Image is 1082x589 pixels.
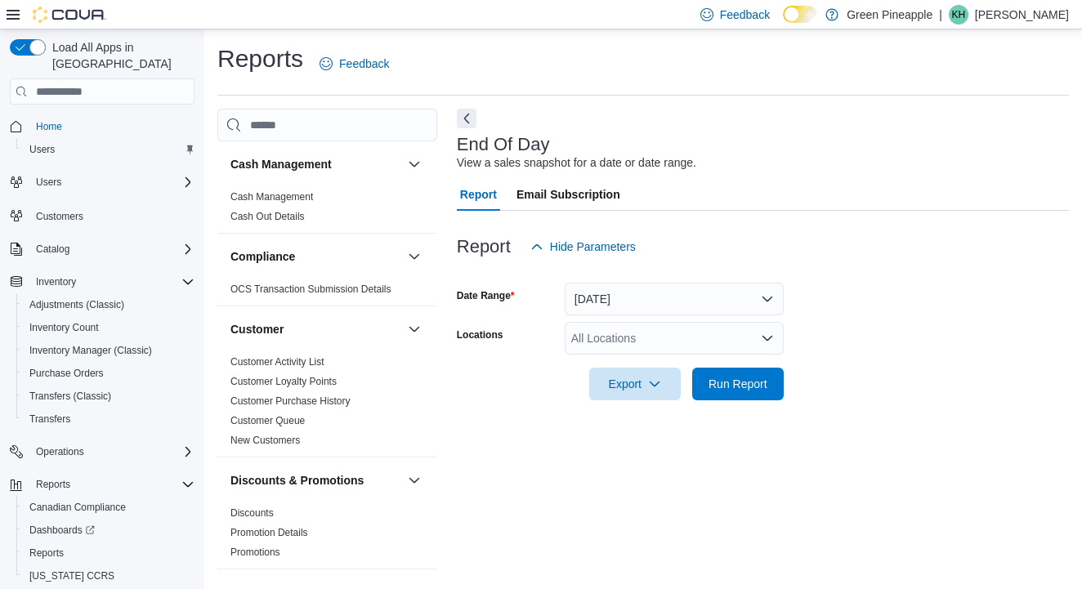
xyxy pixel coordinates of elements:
a: Users [23,140,61,159]
span: Inventory Count [23,318,194,337]
a: Discounts [230,507,274,519]
a: New Customers [230,435,300,446]
span: Washington CCRS [23,566,194,586]
a: Dashboards [23,520,101,540]
h3: Compliance [230,248,295,265]
span: Transfers [23,409,194,429]
button: Compliance [230,248,401,265]
span: [US_STATE] CCRS [29,569,114,582]
span: Operations [29,442,194,462]
div: Discounts & Promotions [217,503,437,569]
a: Reports [23,543,70,563]
a: Cash Out Details [230,211,305,222]
a: Feedback [313,47,396,80]
button: Transfers (Classic) [16,385,201,408]
span: Operations [36,445,84,458]
span: Dashboards [23,520,194,540]
button: Open list of options [761,332,774,345]
button: [DATE] [565,283,784,315]
img: Cova [33,7,106,23]
button: Users [16,138,201,161]
a: Transfers (Classic) [23,386,118,406]
span: Customers [36,210,83,223]
a: Canadian Compliance [23,498,132,517]
button: Inventory [3,270,201,293]
a: Inventory Manager (Classic) [23,341,159,360]
a: Promotion Details [230,527,308,538]
p: | [939,5,942,25]
a: Transfers [23,409,77,429]
span: Canadian Compliance [23,498,194,517]
span: Adjustments (Classic) [23,295,194,315]
span: Home [36,120,62,133]
span: Transfers [29,413,70,426]
span: Export [599,368,671,400]
a: Customer Purchase History [230,395,351,407]
span: Users [29,172,194,192]
label: Date Range [457,289,515,302]
button: Run Report [692,368,784,400]
button: Inventory Count [16,316,201,339]
span: Canadian Compliance [29,501,126,514]
span: Inventory Count [29,321,99,334]
span: Customers [29,205,194,225]
button: Inventory Manager (Classic) [16,339,201,362]
h1: Reports [217,42,303,75]
a: [US_STATE] CCRS [23,566,121,586]
button: Export [589,368,681,400]
button: Cash Management [405,154,424,174]
button: Customers [3,203,201,227]
button: Reports [16,542,201,564]
div: View a sales snapshot for a date or date range. [457,154,696,172]
a: Customers [29,207,90,226]
span: Reports [23,543,194,563]
span: Reports [36,478,70,491]
div: Karin Hamm [949,5,968,25]
span: Reports [29,475,194,494]
button: Home [3,114,201,138]
button: Customer [230,321,401,337]
button: Transfers [16,408,201,431]
a: Customer Loyalty Points [230,376,337,387]
span: Adjustments (Classic) [29,298,124,311]
h3: Cash Management [230,156,332,172]
h3: Report [457,237,511,257]
span: Users [29,143,55,156]
span: Catalog [29,239,194,259]
a: Promotions [230,547,280,558]
button: Operations [3,440,201,463]
span: Catalog [36,243,69,256]
button: [US_STATE] CCRS [16,564,201,587]
a: OCS Transaction Submission Details [230,283,391,295]
button: Reports [3,473,201,496]
span: Feedback [339,56,389,72]
a: Customer Activity List [230,356,324,368]
button: Adjustments (Classic) [16,293,201,316]
div: Cash Management [217,187,437,233]
span: Purchase Orders [23,364,194,383]
p: [PERSON_NAME] [975,5,1069,25]
span: Home [29,116,194,136]
a: Home [29,117,69,136]
a: Inventory Count [23,318,105,337]
button: Discounts & Promotions [405,471,424,490]
button: Compliance [405,247,424,266]
button: Operations [29,442,91,462]
a: Adjustments (Classic) [23,295,131,315]
span: KH [952,5,966,25]
span: Hide Parameters [550,239,636,255]
button: Catalog [3,238,201,261]
span: Inventory [36,275,76,288]
input: Dark Mode [783,6,817,23]
span: Run Report [709,376,767,392]
a: Cash Management [230,191,313,203]
span: Load All Apps in [GEOGRAPHIC_DATA] [46,39,194,72]
h3: End Of Day [457,135,550,154]
button: Catalog [29,239,76,259]
button: Canadian Compliance [16,496,201,519]
a: Purchase Orders [23,364,110,383]
h3: Discounts & Promotions [230,472,364,489]
span: Reports [29,547,64,560]
p: Green Pineapple [847,5,932,25]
